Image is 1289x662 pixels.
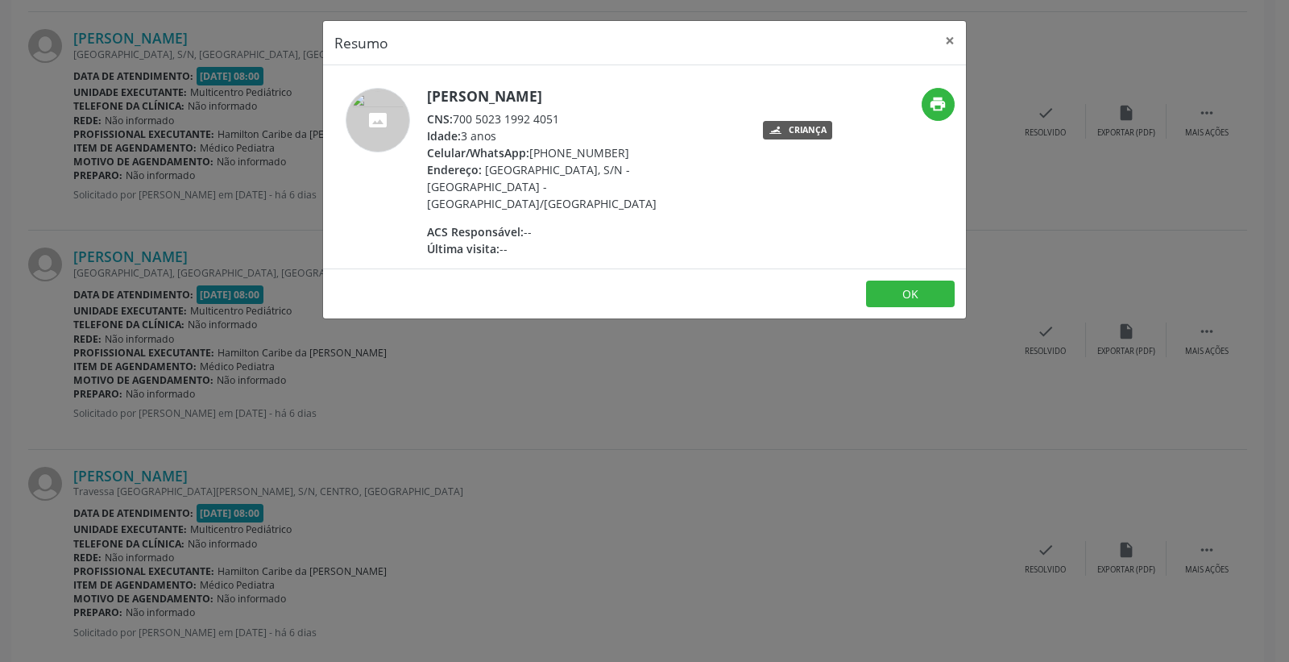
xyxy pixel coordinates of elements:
button: OK [866,281,955,308]
span: Endereço: [427,162,482,177]
span: Última visita: [427,241,499,256]
div: 3 anos [427,127,740,144]
h5: Resumo [334,32,388,53]
span: ACS Responsável: [427,224,524,239]
button: print [922,88,955,121]
h5: [PERSON_NAME] [427,88,740,105]
div: -- [427,240,740,257]
div: [PHONE_NUMBER] [427,144,740,161]
span: Celular/WhatsApp: [427,145,529,160]
div: Criança [789,126,827,135]
img: accompaniment [346,88,410,152]
div: -- [427,223,740,240]
i: print [929,95,947,113]
span: [GEOGRAPHIC_DATA], S/N - [GEOGRAPHIC_DATA] - [GEOGRAPHIC_DATA]/[GEOGRAPHIC_DATA] [427,162,657,211]
span: Idade: [427,128,461,144]
span: CNS: [427,111,453,127]
div: 700 5023 1992 4051 [427,110,740,127]
button: Close [934,21,966,60]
